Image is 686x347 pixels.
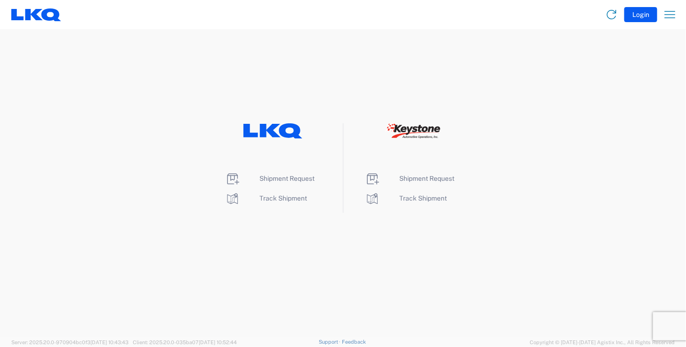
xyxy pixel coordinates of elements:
span: Track Shipment [260,194,307,202]
span: [DATE] 10:52:44 [199,339,237,345]
a: Track Shipment [225,194,307,202]
a: Support [319,339,342,345]
a: Shipment Request [365,175,455,182]
a: Shipment Request [225,175,315,182]
span: Track Shipment [400,194,447,202]
span: Shipment Request [260,175,315,182]
a: Feedback [342,339,366,345]
span: Shipment Request [400,175,455,182]
span: Copyright © [DATE]-[DATE] Agistix Inc., All Rights Reserved [530,338,675,347]
a: Track Shipment [365,194,447,202]
button: Login [624,7,657,22]
span: [DATE] 10:43:43 [90,339,129,345]
span: Client: 2025.20.0-035ba07 [133,339,237,345]
span: Server: 2025.20.0-970904bc0f3 [11,339,129,345]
